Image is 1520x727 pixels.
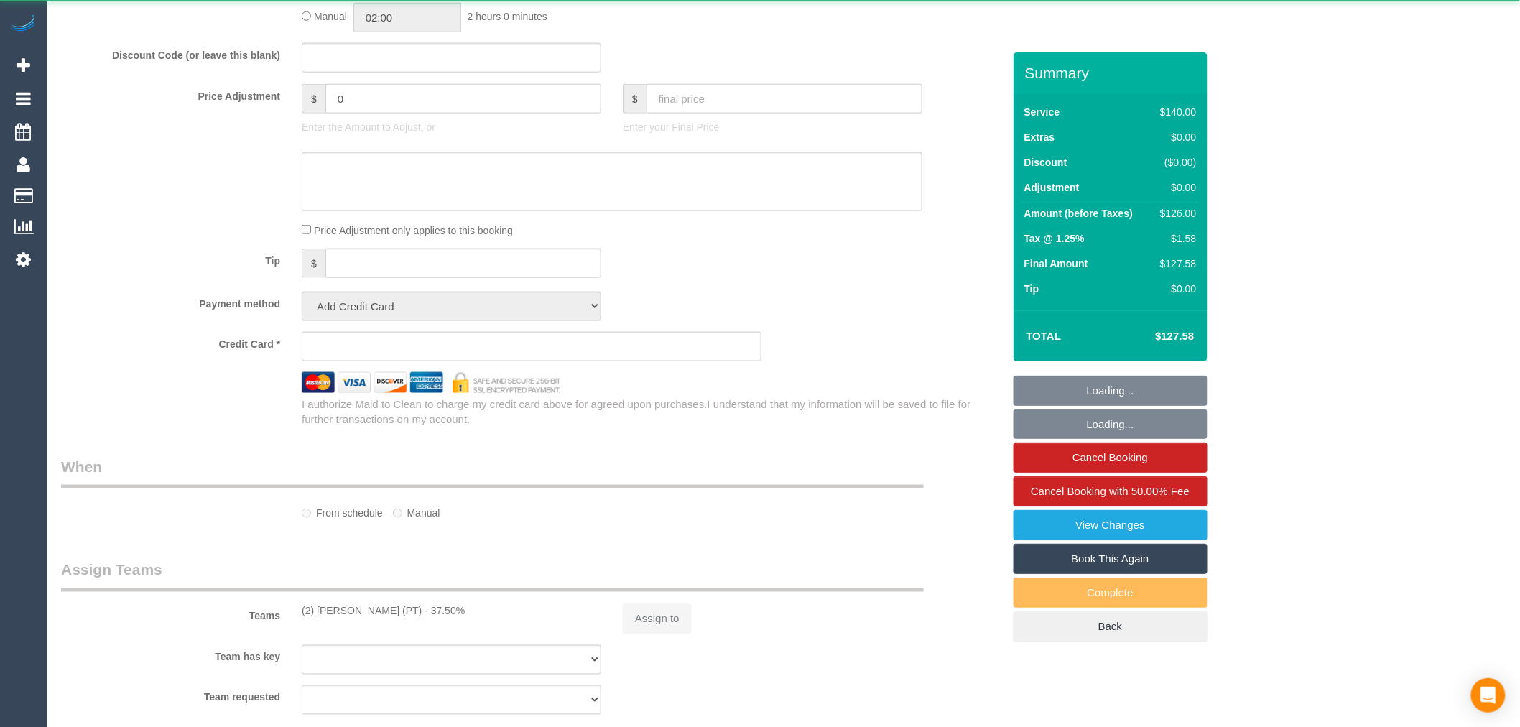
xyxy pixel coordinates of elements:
[302,120,601,134] p: Enter the Amount to Adjust, or
[61,560,924,592] legend: Assign Teams
[302,604,601,619] div: (2) [PERSON_NAME] (PT) - 37.50%
[291,372,572,393] img: credit cards
[1025,65,1200,81] h3: Summary
[314,341,749,353] iframe: Secure card payment input frame
[50,332,291,351] label: Credit Card *
[1024,155,1067,170] label: Discount
[1014,510,1208,540] a: View Changes
[50,249,291,268] label: Tip
[61,456,924,488] legend: When
[1154,155,1196,170] div: ($0.00)
[1024,206,1133,221] label: Amount (before Taxes)
[50,685,291,705] label: Team requested
[1014,611,1208,642] a: Back
[302,501,383,520] label: From schedule
[623,120,922,134] p: Enter your Final Price
[1024,282,1039,296] label: Tip
[50,292,291,311] label: Payment method
[50,604,291,624] label: Teams
[1024,130,1055,144] label: Extras
[647,84,922,114] input: final price
[314,11,347,23] span: Manual
[1024,256,1088,271] label: Final Amount
[1024,180,1080,195] label: Adjustment
[1031,485,1190,497] span: Cancel Booking with 50.00% Fee
[1014,443,1208,473] a: Cancel Booking
[1154,256,1196,271] div: $127.58
[1014,544,1208,574] a: Book This Again
[1154,206,1196,221] div: $126.00
[1471,678,1506,713] div: Open Intercom Messenger
[302,249,325,278] span: $
[314,225,513,236] span: Price Adjustment only applies to this booking
[623,84,647,114] span: $
[1024,231,1085,246] label: Tax @ 1.25%
[291,397,1013,427] div: I authorize Maid to Clean to charge my credit card above for agreed upon purchases.
[50,84,291,103] label: Price Adjustment
[1024,105,1060,119] label: Service
[302,84,325,114] span: $
[1154,180,1196,195] div: $0.00
[50,645,291,665] label: Team has key
[1154,231,1196,246] div: $1.58
[9,14,37,34] img: Automaid Logo
[1112,330,1194,343] h4: $127.58
[1027,330,1062,342] strong: Total
[468,11,547,23] span: 2 hours 0 minutes
[1154,105,1196,119] div: $140.00
[50,43,291,62] label: Discount Code (or leave this blank)
[1154,130,1196,144] div: $0.00
[302,509,311,518] input: From schedule
[1014,476,1208,506] a: Cancel Booking with 50.00% Fee
[1154,282,1196,296] div: $0.00
[393,501,440,520] label: Manual
[393,509,402,518] input: Manual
